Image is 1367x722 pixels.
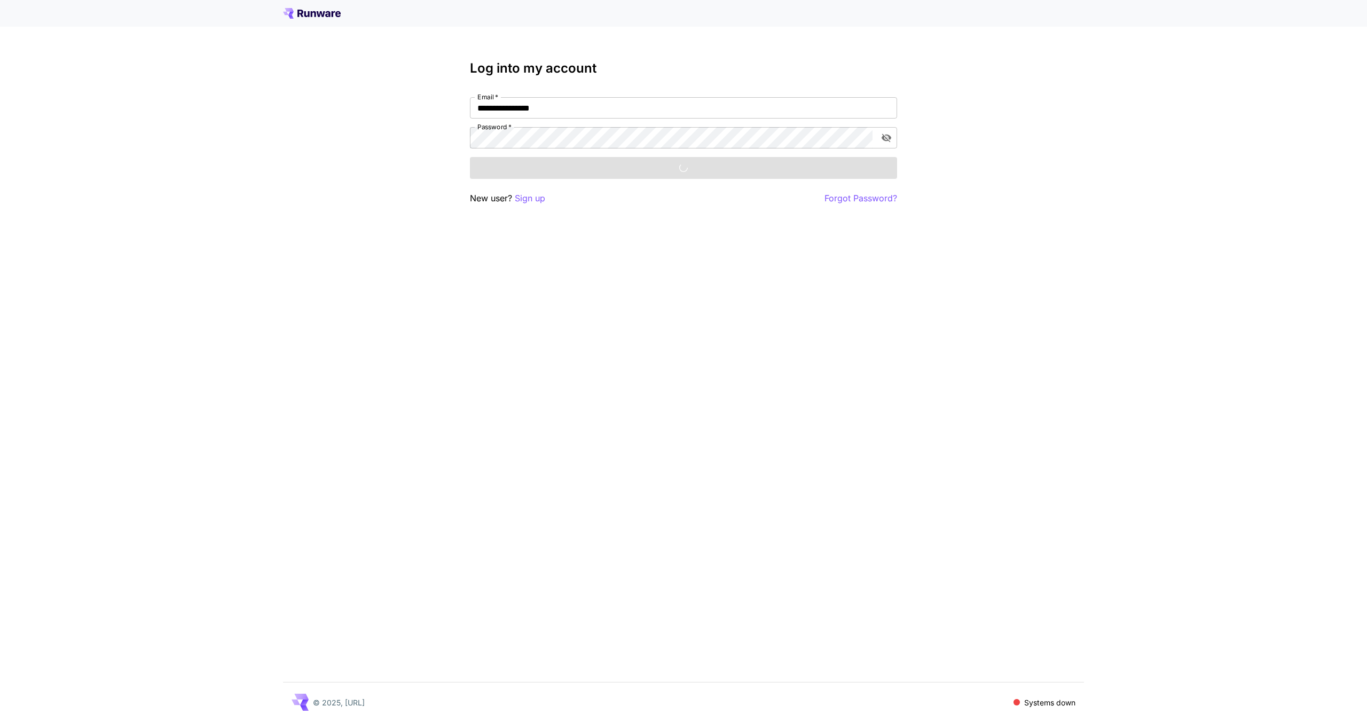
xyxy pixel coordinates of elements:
label: Password [477,122,512,131]
button: Forgot Password? [824,192,897,205]
p: © 2025, [URL] [313,697,365,708]
button: toggle password visibility [877,128,896,147]
h3: Log into my account [470,61,897,76]
label: Email [477,92,498,101]
p: New user? [470,192,545,205]
p: Systems down [1024,697,1075,708]
button: Sign up [515,192,545,205]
